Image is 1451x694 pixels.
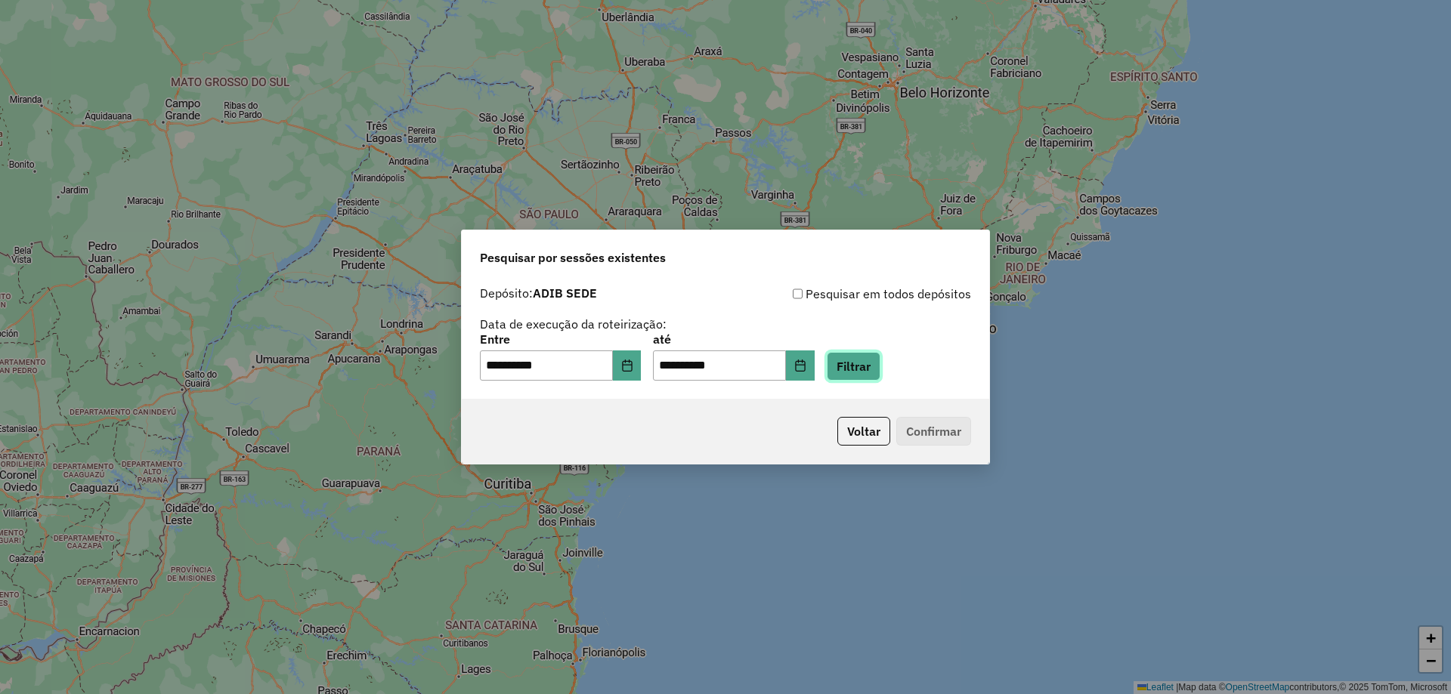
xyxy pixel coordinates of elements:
span: Pesquisar por sessões existentes [480,248,666,267]
label: até [653,330,814,348]
button: Voltar [837,417,890,446]
label: Data de execução da roteirização: [480,315,667,333]
button: Choose Date [613,350,642,381]
button: Choose Date [786,350,815,381]
button: Filtrar [827,352,880,381]
div: Pesquisar em todos depósitos [725,285,971,303]
label: Depósito: [480,284,597,302]
label: Entre [480,330,641,348]
strong: ADIB SEDE [533,285,597,301]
